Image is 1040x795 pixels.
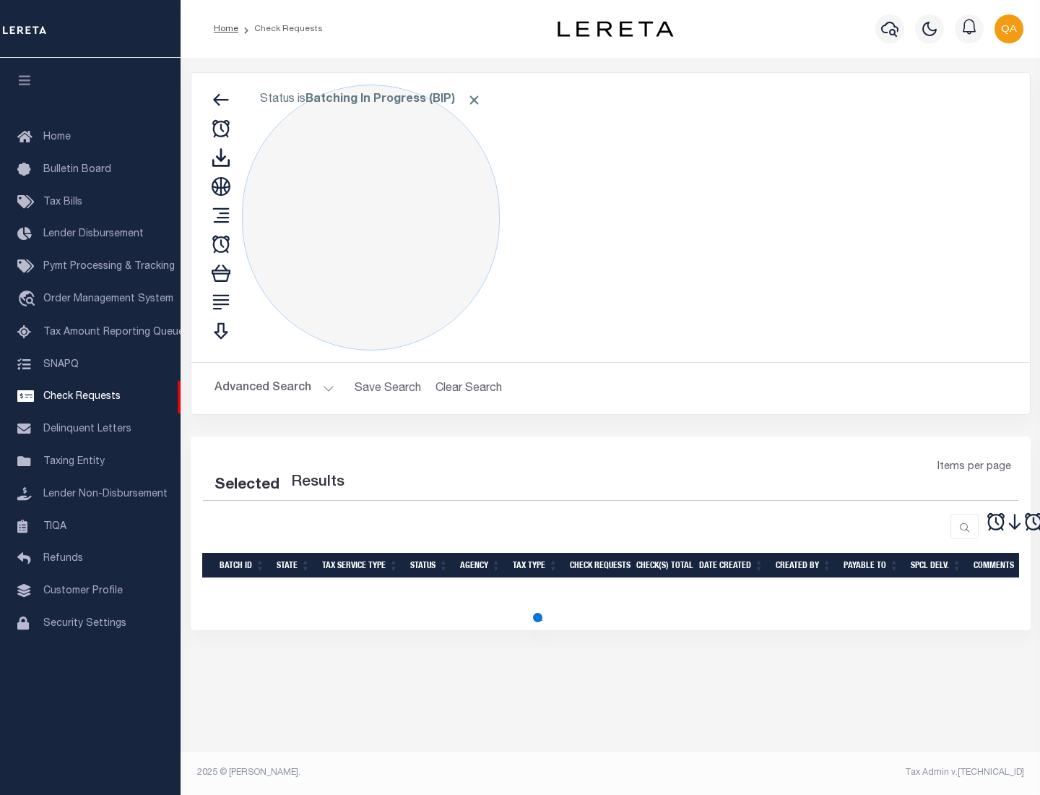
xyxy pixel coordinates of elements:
[316,553,404,578] th: Tax Service Type
[558,21,673,37] img: logo-dark.svg
[43,197,82,207] span: Tax Bills
[507,553,564,578] th: Tax Type
[242,85,500,351] div: Click to Edit
[17,291,40,309] i: travel_explore
[430,374,508,403] button: Clear Search
[43,554,83,564] span: Refunds
[214,25,238,33] a: Home
[214,374,334,403] button: Advanced Search
[43,165,111,175] span: Bulletin Board
[43,359,79,369] span: SNAPQ
[994,14,1023,43] img: svg+xml;base64,PHN2ZyB4bWxucz0iaHR0cDovL3d3dy53My5vcmcvMjAwMC9zdmciIHBvaW50ZXItZXZlbnRzPSJub25lIi...
[621,766,1024,779] div: Tax Admin v.[TECHNICAL_ID]
[454,553,507,578] th: Agency
[214,474,279,497] div: Selected
[43,262,175,272] span: Pymt Processing & Tracking
[467,93,482,108] span: Click to Remove
[346,374,430,403] button: Save Search
[43,327,184,338] span: Tax Amount Reporting Queue
[43,521,66,531] span: TIQA
[305,94,482,106] b: Batching In Progress (BIP)
[43,619,126,629] span: Security Settings
[43,294,173,304] span: Order Management System
[693,553,770,578] th: Date Created
[937,460,1011,476] span: Items per page
[770,553,838,578] th: Created By
[43,392,121,402] span: Check Requests
[404,553,454,578] th: Status
[838,553,905,578] th: Payable To
[186,766,611,779] div: 2025 © [PERSON_NAME].
[564,553,630,578] th: Check Requests
[630,553,693,578] th: Check(s) Total
[905,553,968,578] th: Spcl Delv.
[968,553,1033,578] th: Comments
[43,457,105,467] span: Taxing Entity
[43,229,144,239] span: Lender Disbursement
[291,471,344,494] label: Results
[43,424,131,434] span: Delinquent Letters
[214,553,271,578] th: Batch Id
[43,132,71,142] span: Home
[271,553,316,578] th: State
[43,489,168,499] span: Lender Non-Disbursement
[43,586,123,596] span: Customer Profile
[238,22,323,35] li: Check Requests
